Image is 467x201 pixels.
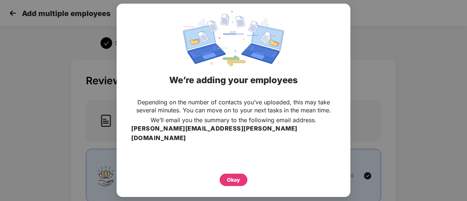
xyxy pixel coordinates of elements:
p: Depending on the number of contacts you’ve uploaded, this may take several minutes. You can move ... [131,98,336,114]
h3: [PERSON_NAME][EMAIL_ADDRESS][PERSON_NAME][DOMAIN_NAME] [131,124,336,143]
img: svg+xml;base64,PHN2ZyBpZD0iRGF0YV9zeW5jaW5nIiB4bWxucz0iaHR0cDovL3d3dy53My5vcmcvMjAwMC9zdmciIHdpZH... [183,11,284,66]
p: We’ll email you the summary to the following email address. [151,116,316,124]
div: We’re adding your employees [126,66,341,94]
div: Okay [227,176,240,184]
